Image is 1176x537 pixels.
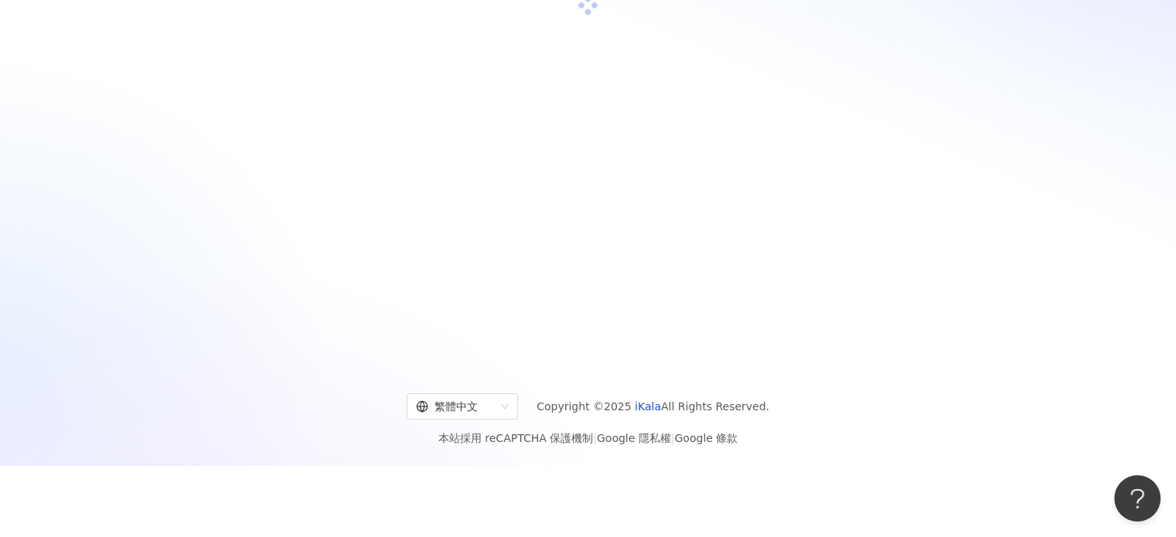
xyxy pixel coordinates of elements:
a: Google 隱私權 [597,432,671,444]
span: | [593,432,597,444]
a: Google 條款 [674,432,738,444]
div: 繁體中文 [416,394,495,419]
span: Copyright © 2025 All Rights Reserved. [537,397,769,416]
span: | [671,432,675,444]
a: iKala [635,400,661,413]
span: 本站採用 reCAPTCHA 保護機制 [438,429,738,447]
